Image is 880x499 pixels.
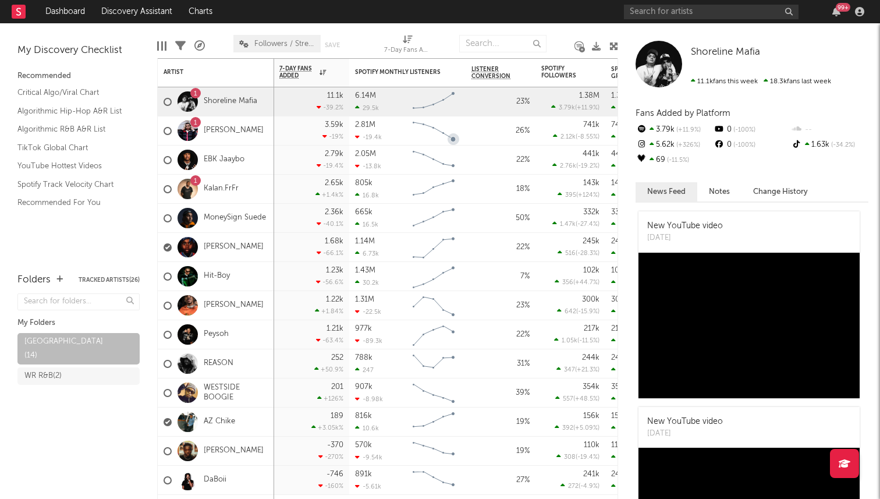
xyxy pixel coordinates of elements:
a: Algorithmic Hip-Hop A&R List [17,105,128,118]
span: -19.2 % [578,163,598,169]
a: [PERSON_NAME] [204,300,264,310]
div: -63.4 % [316,337,343,344]
div: 22 % [471,240,530,254]
div: 2.36k [325,208,343,216]
div: ( ) [560,482,599,490]
div: -40.1 % [317,220,343,228]
a: DaBoii [204,475,226,485]
div: 26 % [471,124,530,138]
div: 2.81M [355,121,375,129]
div: 19 % [471,444,530,458]
div: 252 [331,354,343,362]
div: 241k [583,470,599,478]
div: Artist [164,69,251,76]
div: 22 % [471,328,530,342]
div: -19.4k [355,133,382,141]
span: -8.55 % [577,134,598,140]
div: ( ) [555,278,599,286]
div: 3.79k [636,122,713,137]
a: [PERSON_NAME] [204,446,264,456]
a: Algorithmic R&B A&R List [17,123,128,136]
div: 29.5k [355,104,379,112]
div: 300k [582,296,599,303]
span: +11.9 % [675,127,701,133]
span: -27.4 % [577,221,598,228]
div: 99 + [836,3,850,12]
div: -8.98k [355,395,383,403]
div: WR R&B ( 2 ) [24,369,62,383]
div: 3.59k [325,121,343,129]
svg: Chart title [407,175,460,204]
div: ( ) [558,191,599,199]
div: +1.4k % [315,191,343,199]
div: ( ) [554,337,599,344]
div: 50 % [471,211,530,225]
span: 18.3k fans last week [691,78,831,85]
div: ( ) [556,453,599,461]
svg: Chart title [407,116,460,146]
span: 516 [565,250,576,257]
a: [GEOGRAPHIC_DATA](14) [17,333,140,364]
div: ( ) [552,220,599,228]
div: -19 % [322,133,343,140]
button: 99+ [832,7,840,16]
div: -13.8k [355,162,381,170]
div: ( ) [553,133,599,140]
div: A&R Pipeline [194,29,205,63]
span: -34.2 % [829,142,855,148]
span: -28.3 % [577,250,598,257]
div: 39 % [471,386,530,400]
span: +48.5 % [575,396,598,402]
svg: Chart title [407,408,460,437]
span: -11.5 % [665,157,689,164]
svg: Chart title [407,262,460,291]
div: 201 [331,383,343,391]
div: 2.79k [325,150,343,158]
span: 7-Day Fans Added [279,65,317,79]
a: Shoreline Mafia [204,97,257,107]
a: [PERSON_NAME] [204,242,264,252]
div: 244k [582,354,599,362]
span: 395 [565,192,576,199]
div: 0 [713,137,790,153]
div: 102k [583,267,599,274]
div: My Discovery Checklist [17,44,140,58]
div: 5.62k [636,137,713,153]
div: 805k [355,179,372,187]
span: Listener Conversion [471,66,512,80]
span: 1.05k [562,338,577,344]
div: +50.9 % [314,366,343,373]
a: Peysoh [204,330,229,339]
div: 7-Day Fans Added (7-Day Fans Added) [384,29,431,63]
span: -11.5 % [579,338,598,344]
div: 1.22k [326,296,343,303]
svg: Chart title [407,349,460,378]
a: AZ Chike [204,417,235,427]
div: 441k [583,150,599,158]
span: Followers / Streams [254,40,315,48]
div: 741k [583,121,599,129]
div: 354k [583,383,599,391]
a: Hit-Boy [204,271,230,281]
div: Edit Columns [157,29,166,63]
span: 347 [564,367,575,373]
div: -66.1 % [317,249,343,257]
svg: Chart title [407,204,460,233]
a: Recommended For You [17,196,128,209]
div: Filters [175,29,186,63]
div: Spotify Followers [541,65,582,79]
div: 1.68k [325,238,343,245]
div: 1.23k [326,267,343,274]
div: 907k [355,383,372,391]
div: -22.5k [355,308,381,316]
a: WESTSIDE BOOGIE [204,383,268,403]
input: Search for artists [624,5,799,19]
input: Search... [459,35,547,52]
input: Search for folders... [17,293,140,310]
span: +326 % [675,142,700,148]
div: 816k [355,412,372,420]
div: 18 % [471,182,530,196]
span: 2.12k [560,134,576,140]
div: 1.63k [791,137,868,153]
a: Kalan.FrFr [204,184,239,194]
